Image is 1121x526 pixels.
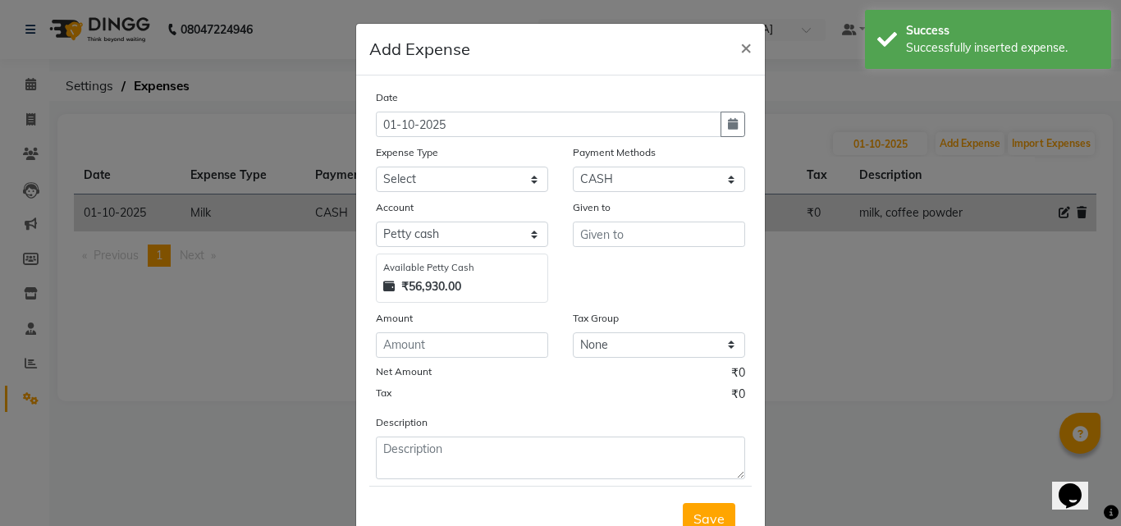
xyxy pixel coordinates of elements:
[731,386,745,407] span: ₹0
[376,364,432,379] label: Net Amount
[369,37,470,62] h5: Add Expense
[401,278,461,295] strong: ₹56,930.00
[1052,460,1105,510] iframe: chat widget
[376,415,428,430] label: Description
[376,90,398,105] label: Date
[376,200,414,215] label: Account
[573,200,611,215] label: Given to
[727,24,765,70] button: Close
[906,39,1099,57] div: Successfully inserted expense.
[376,332,548,358] input: Amount
[383,261,541,275] div: Available Petty Cash
[740,34,752,59] span: ×
[731,364,745,386] span: ₹0
[573,222,745,247] input: Given to
[573,145,656,160] label: Payment Methods
[376,311,413,326] label: Amount
[573,311,619,326] label: Tax Group
[376,145,438,160] label: Expense Type
[376,386,391,400] label: Tax
[906,22,1099,39] div: Success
